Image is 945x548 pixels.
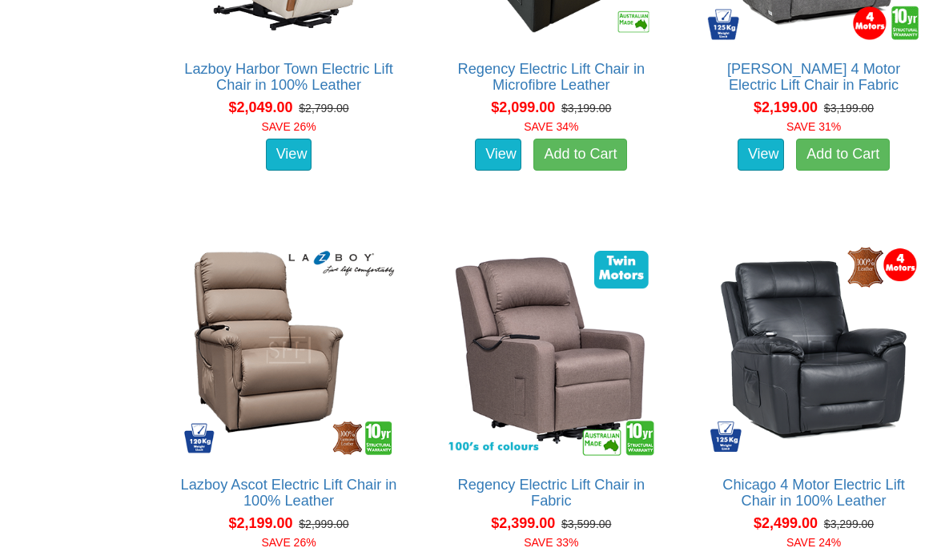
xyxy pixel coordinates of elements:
a: View [475,139,521,171]
del: $3,299.00 [824,518,874,531]
del: $2,799.00 [299,103,348,115]
span: $2,099.00 [491,100,555,116]
a: Regency Electric Lift Chair in Fabric [458,477,645,510]
font: SAVE 31% [786,121,841,134]
font: SAVE 26% [261,121,316,134]
span: $2,199.00 [228,516,292,532]
del: $2,999.00 [299,518,348,531]
span: $2,199.00 [754,100,818,116]
a: View [738,139,784,171]
font: SAVE 34% [524,121,578,134]
del: $3,199.00 [824,103,874,115]
del: $3,599.00 [561,518,611,531]
a: [PERSON_NAME] 4 Motor Electric Lift Chair in Fabric [727,62,900,94]
del: $3,199.00 [561,103,611,115]
span: $2,499.00 [754,516,818,532]
a: Lazboy Ascot Electric Lift Chair in 100% Leather [181,477,397,510]
img: Chicago 4 Motor Electric Lift Chair in 100% Leather [703,240,924,461]
a: View [266,139,312,171]
a: Add to Cart [533,139,627,171]
a: Chicago 4 Motor Electric Lift Chair in 100% Leather [722,477,904,510]
img: Regency Electric Lift Chair in Fabric [440,240,661,461]
img: Lazboy Ascot Electric Lift Chair in 100% Leather [179,240,400,461]
a: Add to Cart [796,139,890,171]
span: $2,049.00 [228,100,292,116]
a: Regency Electric Lift Chair in Microfibre Leather [458,62,645,94]
span: $2,399.00 [491,516,555,532]
a: Lazboy Harbor Town Electric Lift Chair in 100% Leather [184,62,392,94]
